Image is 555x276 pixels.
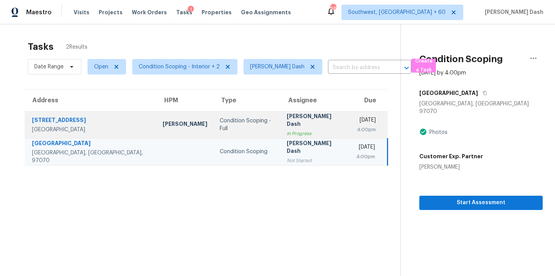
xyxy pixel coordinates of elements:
span: Properties [202,8,232,16]
span: Start Assessment [425,198,536,208]
div: 1 [188,6,194,14]
div: [GEOGRAPHIC_DATA] [32,139,150,149]
div: [DATE] [356,143,375,153]
div: In Progress [287,130,344,137]
th: Type [214,90,281,111]
div: [GEOGRAPHIC_DATA], [GEOGRAPHIC_DATA] 97070 [419,100,543,115]
div: [DATE] by 4:00pm [419,69,466,77]
input: Search by address [328,62,390,74]
div: [PERSON_NAME] Dash [287,112,344,130]
span: 2 Results [66,43,87,51]
span: Work Orders [132,8,167,16]
th: Address [25,90,156,111]
div: Condition Scoping [220,148,274,156]
button: Copy Address [478,86,488,100]
span: [PERSON_NAME] Dash [482,8,543,16]
button: Create a Task [411,59,436,73]
h5: Customer Exp. Partner [419,152,483,160]
div: 682 [330,5,336,12]
div: [STREET_ADDRESS] [32,116,150,126]
span: Southwest, [GEOGRAPHIC_DATA] + 60 [348,8,446,16]
span: Tasks [176,10,192,15]
span: Visits [74,8,89,16]
span: Date Range [34,63,64,71]
div: [DATE] [356,116,376,126]
button: Start Assessment [419,196,543,210]
div: 4:00pm [356,153,375,161]
div: [PERSON_NAME] Dash [287,139,344,157]
div: 4:00pm [356,126,376,134]
h2: Tasks [28,43,54,51]
img: Artifact Present Icon [419,128,427,136]
div: Condition Scoping - Full [220,117,274,132]
th: Due [350,90,388,111]
span: Open [94,63,108,71]
div: [GEOGRAPHIC_DATA], [GEOGRAPHIC_DATA], 97070 [32,149,150,164]
span: Maestro [26,8,52,16]
div: Not Started [287,157,344,164]
span: [PERSON_NAME] Dash [250,63,304,71]
th: Assignee [281,90,350,111]
div: Photos [427,129,447,136]
h5: [GEOGRAPHIC_DATA] [419,89,478,97]
div: [PERSON_NAME] [163,120,207,130]
div: [GEOGRAPHIC_DATA] [32,126,150,134]
th: HPM [156,90,214,111]
span: Projects [99,8,123,16]
span: Condition Scoping - Interior + 2 [139,63,220,71]
h2: Condition Scoping [419,55,503,63]
span: Geo Assignments [241,8,291,16]
div: [PERSON_NAME] [419,163,483,171]
span: Create a Task [415,57,432,75]
button: Open [401,63,412,73]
